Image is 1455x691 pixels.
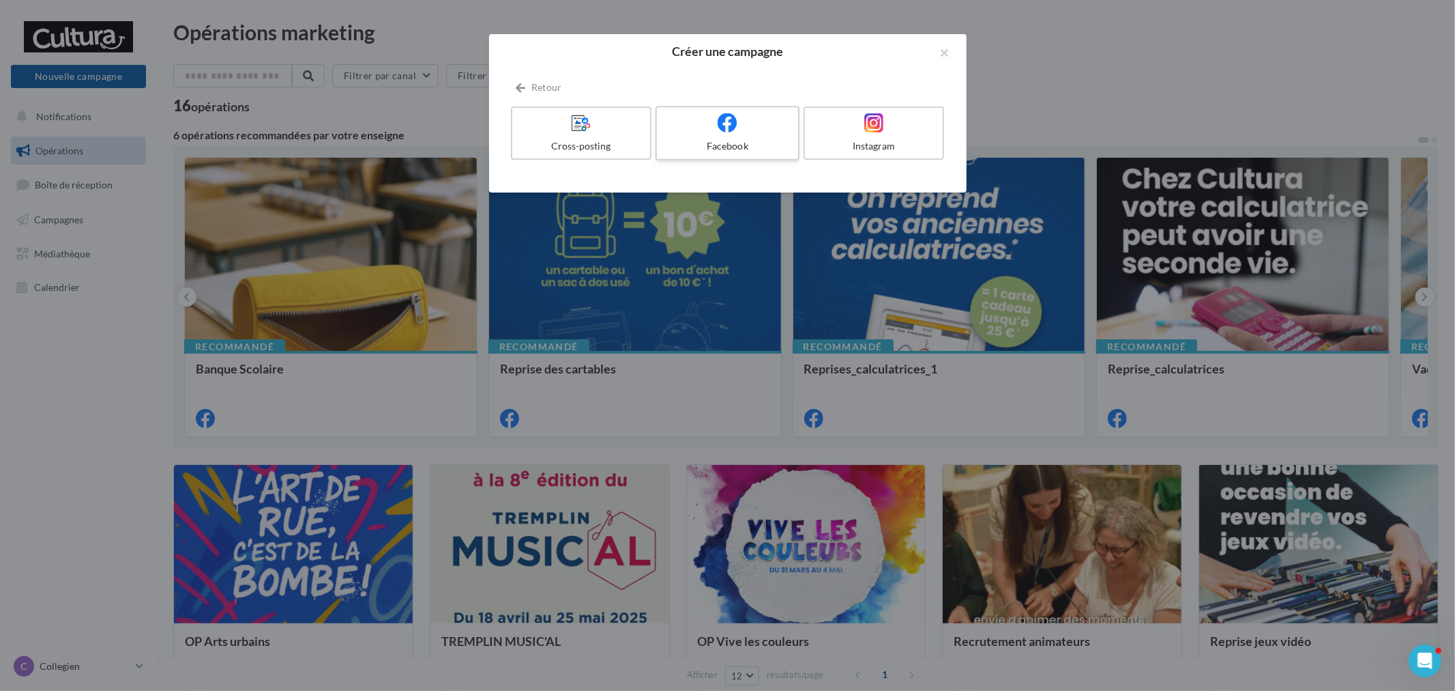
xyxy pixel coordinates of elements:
div: Facebook [662,139,792,153]
div: Cross-posting [518,139,645,153]
iframe: Intercom live chat [1409,645,1441,677]
h2: Créer une campagne [511,45,945,57]
div: Instagram [810,139,938,153]
button: Retour [511,79,568,96]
